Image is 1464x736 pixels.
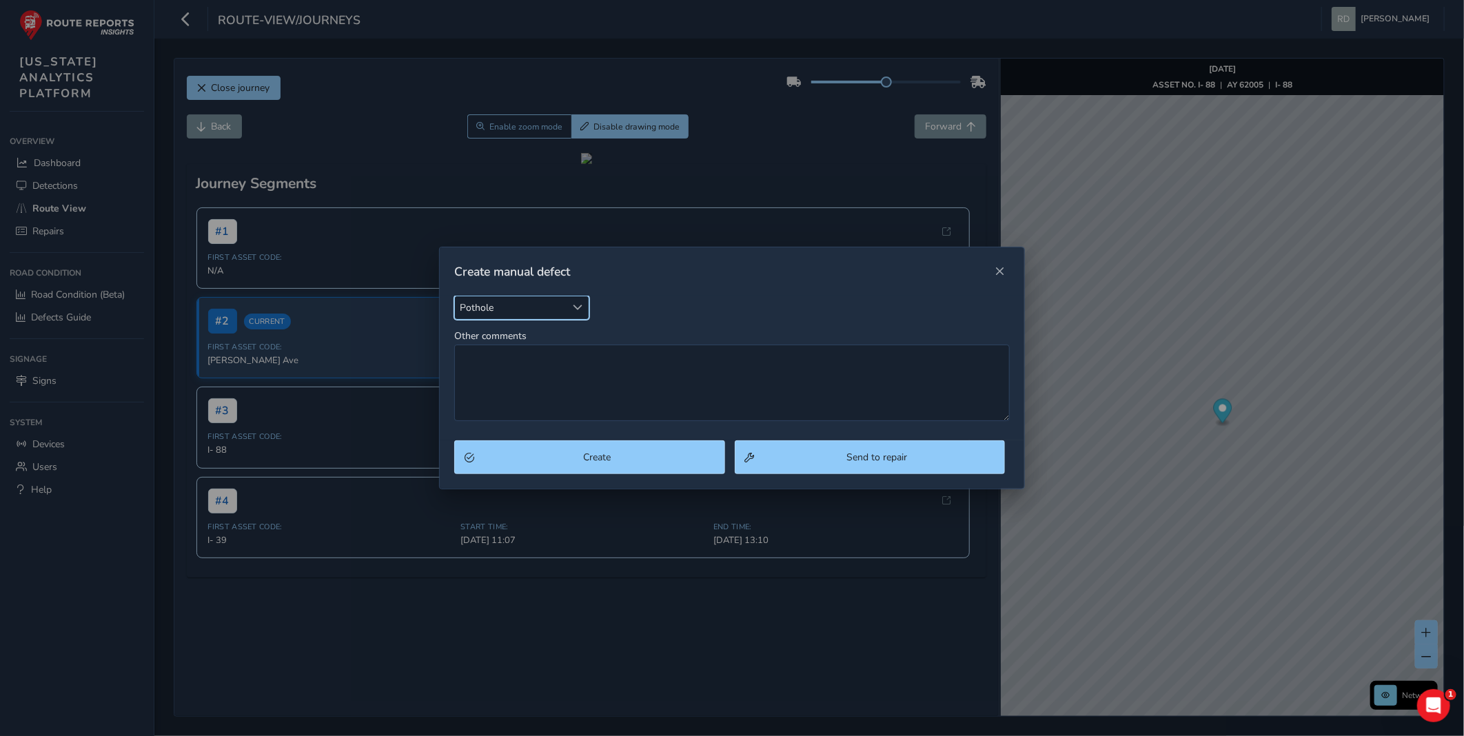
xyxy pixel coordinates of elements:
[454,440,724,474] button: Create
[760,451,995,464] span: Send to repair
[1417,689,1450,722] iframe: Intercom live chat
[454,263,990,280] div: Create manual defect
[454,329,1010,343] label: Other comments
[735,440,1005,474] button: Send to repair
[990,262,1010,281] button: Close
[455,296,566,319] span: Pothole
[479,451,714,464] span: Create
[1445,689,1456,700] span: 1
[566,296,589,319] div: Select a type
